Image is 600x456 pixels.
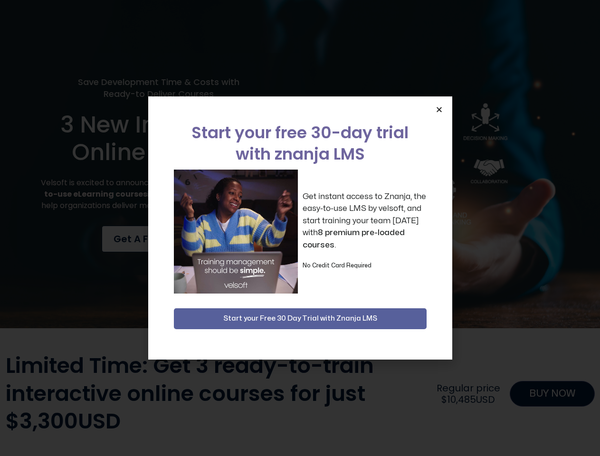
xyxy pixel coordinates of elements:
span: Start your Free 30 Day Trial with Znanja LMS [223,313,377,324]
h2: Start your free 30-day trial with znanja LMS [174,122,427,165]
a: Close [436,106,443,113]
button: Start your Free 30 Day Trial with Znanja LMS [174,308,427,329]
p: Get instant access to Znanja, the easy-to-use LMS by velsoft, and start training your team [DATE]... [303,190,427,251]
strong: 8 premium pre-loaded courses [303,228,405,249]
img: a woman sitting at her laptop dancing [174,170,298,294]
strong: No Credit Card Required [303,263,371,268]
